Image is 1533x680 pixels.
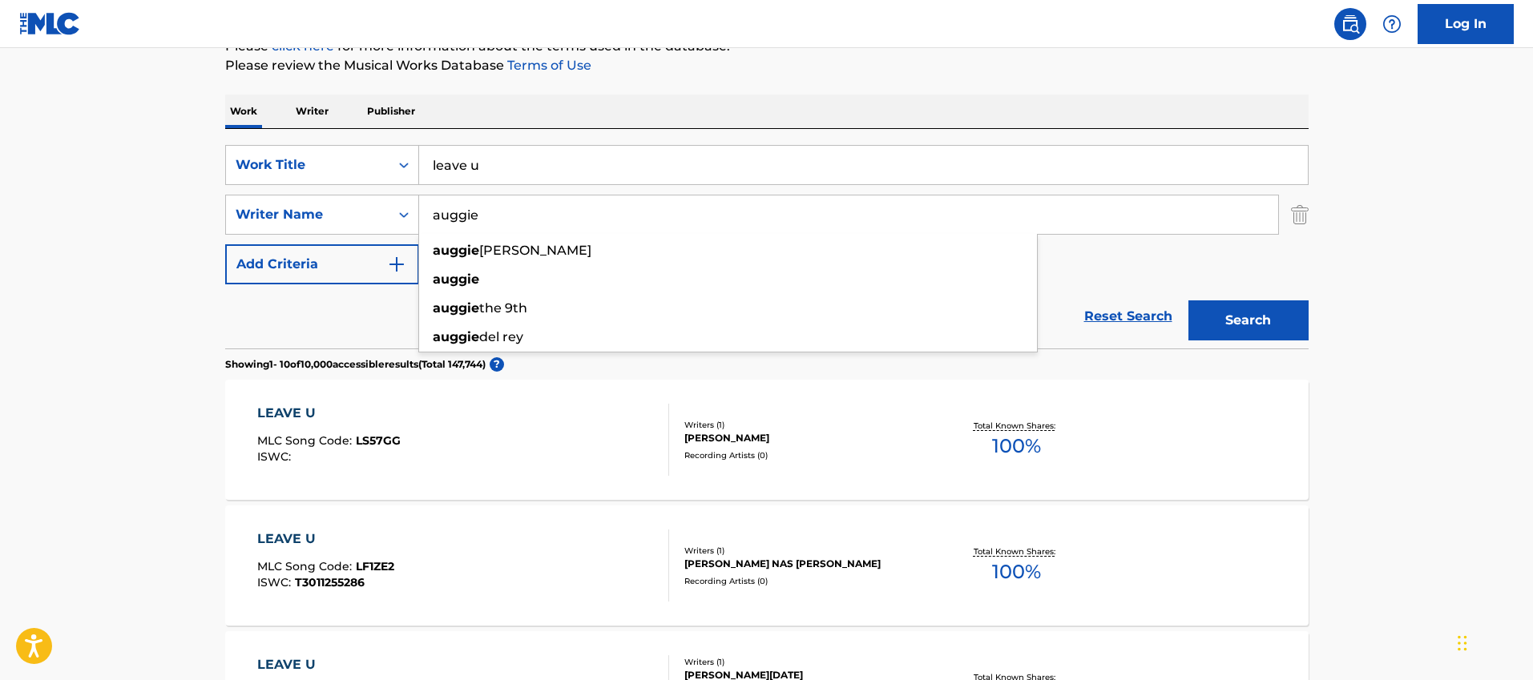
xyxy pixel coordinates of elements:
[1334,8,1366,40] a: Public Search
[433,243,479,258] strong: auggie
[225,56,1309,75] p: Please review the Musical Works Database
[433,329,479,344] strong: auggie
[1382,14,1402,34] img: help
[684,656,926,668] div: Writers ( 1 )
[387,255,406,274] img: 9d2ae6d4665cec9f34b9.svg
[479,329,523,344] span: del rey
[992,557,1041,586] span: 100 %
[257,655,395,674] div: LEAVE U
[356,433,401,448] span: LS57GG
[236,155,380,175] div: Work Title
[1453,603,1533,680] iframe: Chat Widget
[362,95,420,128] p: Publisher
[356,559,394,573] span: LF1ZE2
[684,557,926,571] div: [PERSON_NAME] NAS [PERSON_NAME]
[225,380,1309,500] a: LEAVE UMLC Song Code:LS57GGISWC:Writers (1)[PERSON_NAME]Recording Artists (0)Total Known Shares:100%
[433,272,479,287] strong: auggie
[295,575,365,589] span: T3011255286
[225,505,1309,626] a: LEAVE UMLC Song Code:LF1ZE2ISWC:T3011255286Writers (1)[PERSON_NAME] NAS [PERSON_NAME]Recording Ar...
[684,575,926,587] div: Recording Artists ( 0 )
[684,431,926,445] div: [PERSON_NAME]
[1076,299,1180,334] a: Reset Search
[684,545,926,557] div: Writers ( 1 )
[479,243,591,258] span: [PERSON_NAME]
[225,145,1309,348] form: Search Form
[1188,300,1309,340] button: Search
[684,419,926,431] div: Writers ( 1 )
[19,12,81,35] img: MLC Logo
[1376,8,1408,40] div: Help
[225,357,486,372] p: Showing 1 - 10 of 10,000 accessible results (Total 147,744 )
[974,420,1059,432] p: Total Known Shares:
[225,244,419,284] button: Add Criteria
[257,404,401,423] div: LEAVE U
[1341,14,1360,34] img: search
[257,529,394,549] div: LEAVE U
[291,95,333,128] p: Writer
[684,449,926,461] div: Recording Artists ( 0 )
[1458,619,1467,667] div: Drag
[1418,4,1514,44] a: Log In
[974,545,1059,557] p: Total Known Shares:
[479,300,527,316] span: the 9th
[504,58,591,73] a: Terms of Use
[225,95,262,128] p: Work
[257,433,356,448] span: MLC Song Code :
[257,559,356,573] span: MLC Song Code :
[1291,195,1309,235] img: Delete Criterion
[257,449,295,464] span: ISWC :
[257,575,295,589] span: ISWC :
[236,205,380,224] div: Writer Name
[433,300,479,316] strong: auggie
[992,432,1041,461] span: 100 %
[490,357,504,372] span: ?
